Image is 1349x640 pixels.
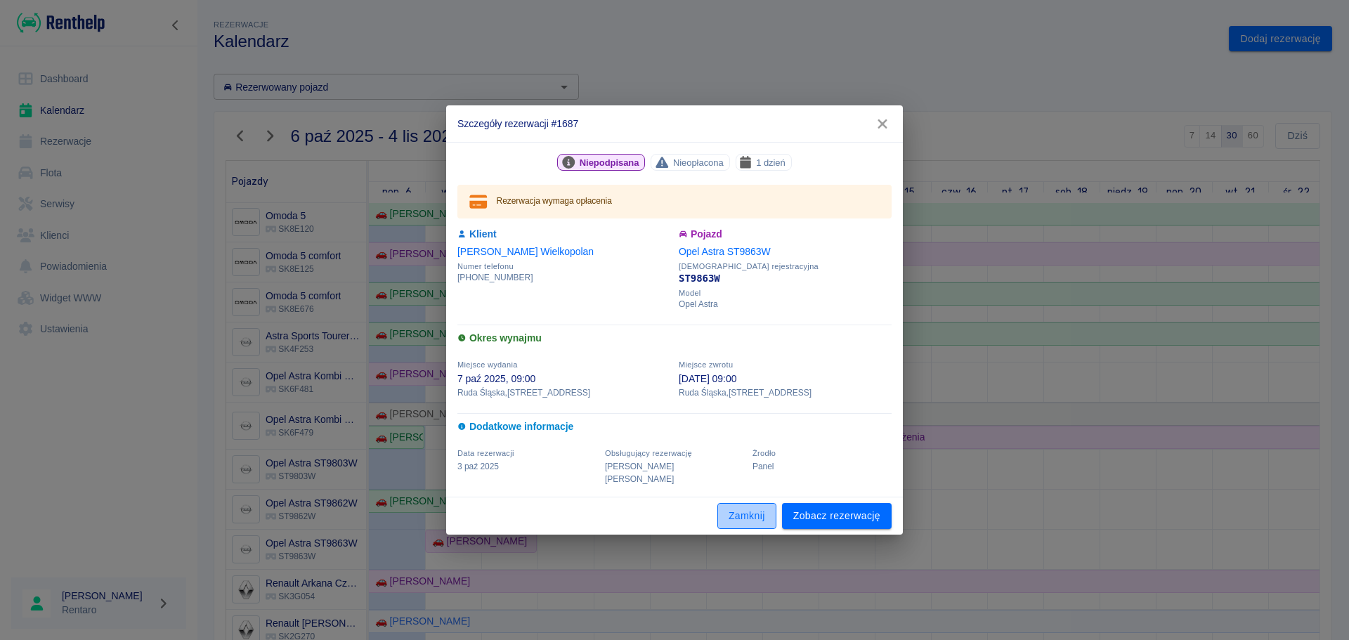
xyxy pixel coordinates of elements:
[679,289,892,298] span: Model
[457,449,514,457] span: Data rezerwacji
[782,503,892,529] a: Zobacz rezerwację
[457,372,670,386] p: 7 paź 2025, 09:00
[679,298,892,311] p: Opel Astra
[457,360,518,369] span: Miejsce wydania
[574,155,645,170] span: Niepodpisana
[457,246,594,257] a: [PERSON_NAME] Wielkopolan
[679,372,892,386] p: [DATE] 09:00
[679,360,733,369] span: Miejsce zwrotu
[679,271,892,286] p: ST9863W
[752,449,776,457] span: Żrodło
[497,189,612,214] div: Rezerwacja wymaga opłacenia
[679,246,771,257] a: Opel Astra ST9863W
[605,449,692,457] span: Obsługujący rezerwację
[457,460,597,473] p: 3 paź 2025
[717,503,776,529] button: Zamknij
[457,227,670,242] h6: Klient
[457,419,892,434] h6: Dodatkowe informacje
[679,227,892,242] h6: Pojazd
[457,262,670,271] span: Numer telefonu
[752,460,892,473] p: Panel
[457,271,670,284] p: [PHONE_NUMBER]
[605,460,744,485] p: [PERSON_NAME] [PERSON_NAME]
[679,262,892,271] span: [DEMOGRAPHIC_DATA] rejestracyjna
[457,386,670,399] p: Ruda Śląska , [STREET_ADDRESS]
[457,331,892,346] h6: Okres wynajmu
[679,386,892,399] p: Ruda Śląska , [STREET_ADDRESS]
[750,155,791,170] span: 1 dzień
[667,155,729,170] span: Nieopłacona
[446,105,903,142] h2: Szczegóły rezerwacji #1687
